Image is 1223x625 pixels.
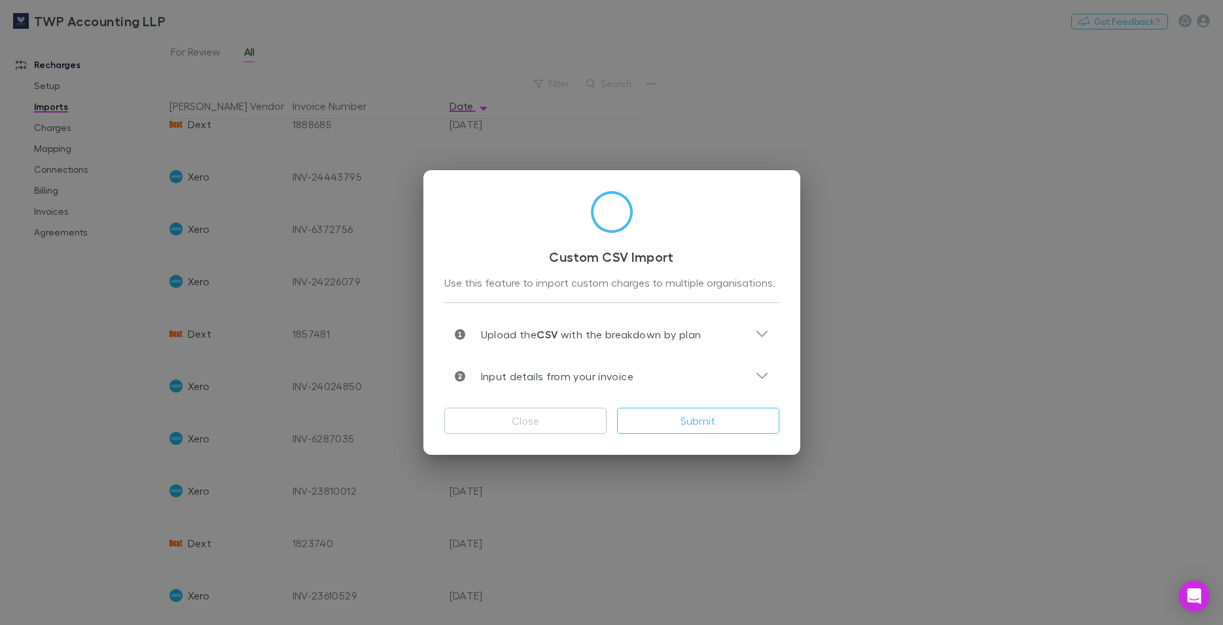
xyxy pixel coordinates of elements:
h3: Custom CSV Import [444,249,779,264]
button: Submit [617,408,779,434]
div: Open Intercom Messenger [1179,580,1210,612]
div: Use this feature to import custom charges to multiple organisations. [444,275,779,292]
strong: CSV [537,328,558,341]
div: Input details from your invoice [444,355,779,397]
div: Upload theCSV with the breakdown by plan [444,313,779,355]
p: Upload the with the breakdown by plan [465,327,701,342]
p: Input details from your invoice [465,368,633,384]
button: Close [444,408,607,434]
